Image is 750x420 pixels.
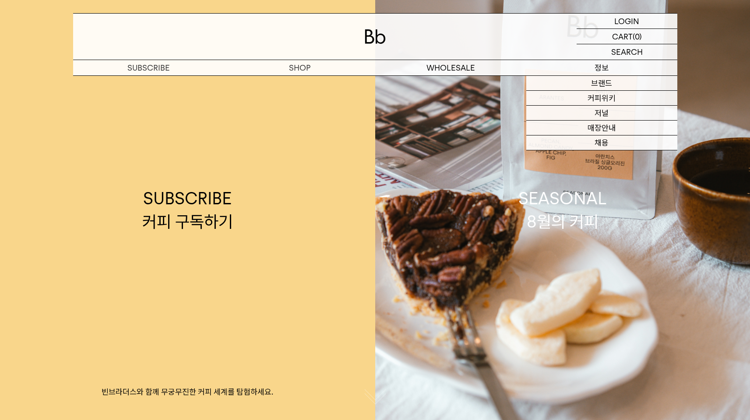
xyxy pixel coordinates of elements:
[526,60,677,75] p: 정보
[142,187,233,233] div: SUBSCRIBE 커피 구독하기
[526,121,677,135] a: 매장안내
[614,14,639,28] p: LOGIN
[612,29,633,44] p: CART
[577,14,677,29] a: LOGIN
[526,106,677,121] a: 저널
[365,29,386,44] img: 로고
[375,60,526,75] p: WHOLESALE
[526,135,677,150] a: 채용
[224,60,375,75] a: SHOP
[526,91,677,106] a: 커피위키
[526,76,677,91] a: 브랜드
[633,29,642,44] p: (0)
[611,44,643,60] p: SEARCH
[577,29,677,44] a: CART (0)
[73,60,224,75] a: SUBSCRIBE
[518,187,607,233] div: SEASONAL 8월의 커피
